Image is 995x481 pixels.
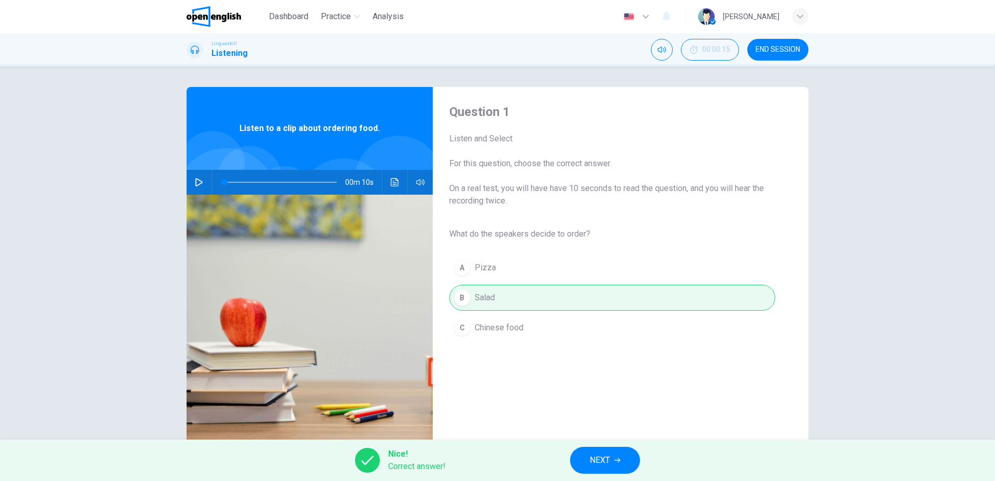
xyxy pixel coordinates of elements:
img: OpenEnglish logo [187,6,241,27]
div: [PERSON_NAME] [723,10,779,23]
span: Listen and Select [449,133,775,145]
div: Mute [651,39,673,61]
span: Analysis [373,10,404,23]
span: For this question, choose the correct answer. [449,157,775,170]
button: Dashboard [265,7,312,26]
button: Analysis [368,7,408,26]
span: 00m 10s [345,170,382,195]
span: Correct answer! [388,460,446,473]
div: Hide [681,39,739,61]
button: NEXT [570,447,640,474]
button: 00:00:15 [681,39,739,61]
span: On a real test, you will have have 10 seconds to read the question, and you will hear the recordi... [449,182,775,207]
span: Dashboard [269,10,308,23]
span: Nice! [388,448,446,460]
a: OpenEnglish logo [187,6,265,27]
img: Profile picture [698,8,715,25]
h1: Listening [211,47,248,60]
span: Linguaskill [211,40,237,47]
button: END SESSION [747,39,808,61]
img: Listen to a clip about ordering food. [187,195,433,447]
span: 00:00:15 [702,46,730,54]
span: NEXT [590,453,610,468]
span: What do the speakers decide to order? [449,228,775,240]
img: en [622,13,635,21]
span: Practice [321,10,351,23]
h4: Question 1 [449,104,775,120]
button: Practice [317,7,364,26]
span: END SESSION [756,46,800,54]
span: Listen to a clip about ordering food. [239,122,380,135]
button: Click to see the audio transcription [387,170,403,195]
